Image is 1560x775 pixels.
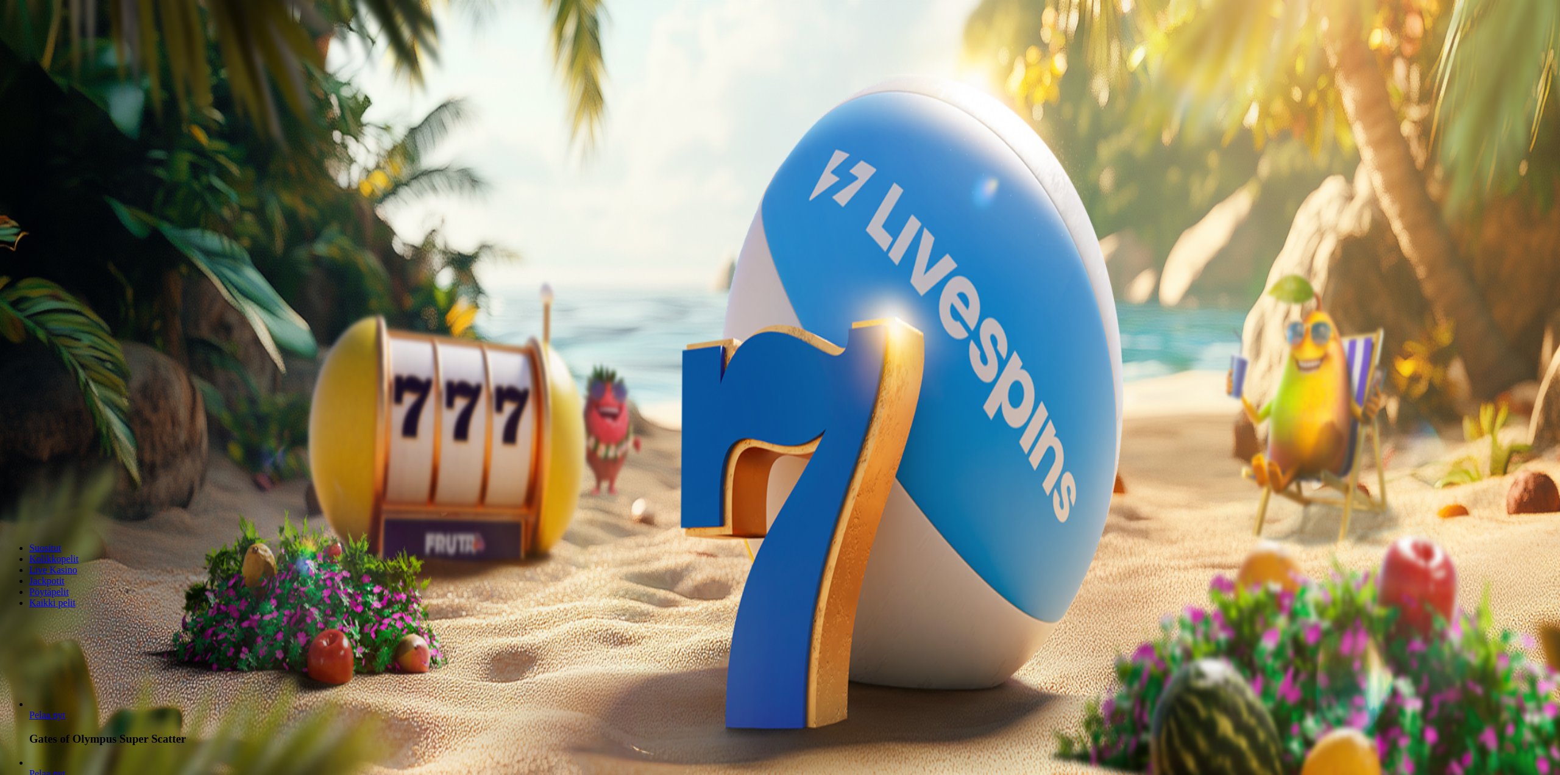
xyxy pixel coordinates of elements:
[29,565,77,575] a: Live Kasino
[29,710,65,720] span: Pelaa nyt
[29,598,76,608] a: Kaikki pelit
[29,554,79,564] a: Kolikkopelit
[29,732,1555,746] h3: Gates of Olympus Super Scatter
[5,522,1555,609] nav: Lobby
[29,710,65,720] a: Gates of Olympus Super Scatter
[29,587,69,597] a: Pöytäpelit
[5,522,1555,631] header: Lobby
[29,576,65,586] a: Jackpotit
[29,543,61,553] a: Suositut
[29,699,1555,746] article: Gates of Olympus Super Scatter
